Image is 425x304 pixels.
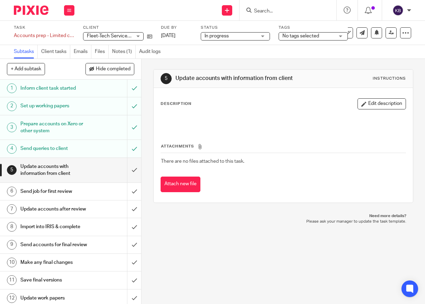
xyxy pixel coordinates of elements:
button: Attach new file [161,177,200,192]
a: Subtasks [14,45,38,59]
h1: Send accounts for final review [20,240,87,250]
h1: Update work papers [20,293,87,303]
h1: Make any final changes [20,257,87,268]
div: 1 [7,83,17,93]
span: No tags selected [282,34,319,38]
img: svg%3E [392,5,404,16]
div: 6 [7,187,17,196]
h1: Send queries to client [20,143,87,154]
a: Audit logs [139,45,164,59]
span: Attachments [161,144,194,148]
h1: Set up working papers [20,101,87,111]
label: Tags [279,25,348,30]
a: Client tasks [41,45,70,59]
h1: Update accounts after review [20,204,87,214]
div: 2 [7,101,17,111]
span: Fleet-Tech Services Limited [87,34,147,38]
div: 5 [7,165,17,175]
input: Search [253,8,316,15]
h1: Update accounts with information from client [175,75,298,82]
button: + Add subtask [7,63,45,75]
p: Please ask your manager to update the task template. [160,219,406,224]
span: In progress [205,34,229,38]
p: Description [161,101,191,107]
div: 3 [7,123,17,132]
button: Hide completed [85,63,134,75]
h1: Import into IRIS & complete [20,222,87,232]
span: [DATE] [161,33,175,38]
div: 12 [7,293,17,303]
div: 5 [161,73,172,84]
label: Status [201,25,270,30]
div: 8 [7,222,17,232]
button: Edit description [358,98,406,109]
label: Due by [161,25,192,30]
label: Client [83,25,152,30]
h1: Update accounts with information from client [20,161,87,179]
label: Task [14,25,74,30]
div: 7 [7,204,17,214]
div: Instructions [373,76,406,81]
div: 11 [7,275,17,285]
h1: Prepare accounts on Xero or other system [20,119,87,136]
span: Hide completed [96,66,130,72]
h1: Inform client task started [20,83,87,93]
a: Notes (1) [112,45,136,59]
img: Pixie [14,6,48,15]
h1: Save final versions [20,275,87,285]
div: Accounts prep - Limited companies [14,32,74,39]
div: 4 [7,144,17,154]
div: 10 [7,258,17,267]
span: There are no files attached to this task. [161,159,244,164]
p: Need more details? [160,213,406,219]
div: 9 [7,240,17,250]
a: Files [95,45,109,59]
h1: Send job for first review [20,186,87,197]
a: Emails [74,45,91,59]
